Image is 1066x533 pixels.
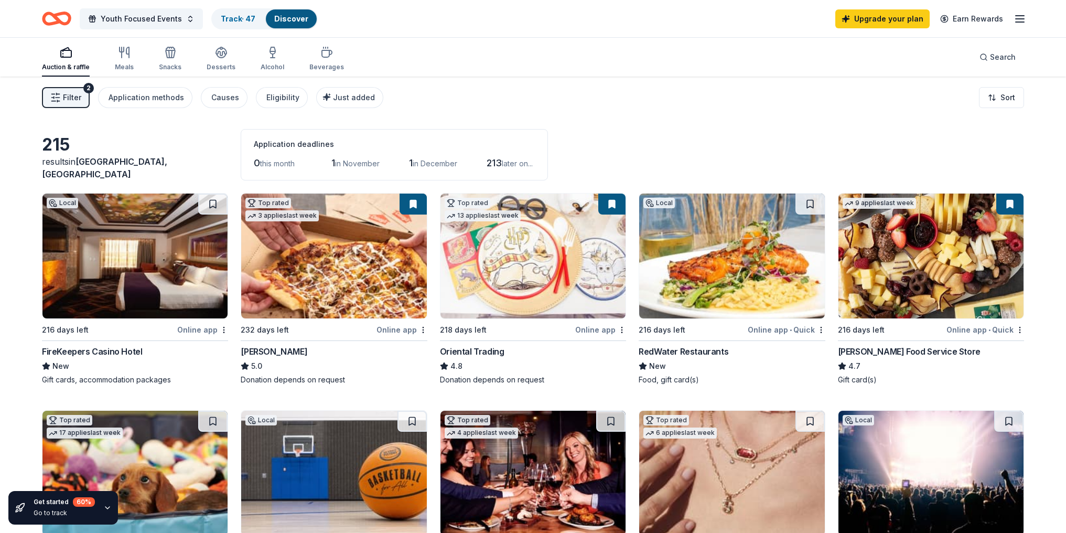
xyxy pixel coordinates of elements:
span: in [42,156,167,179]
button: Eligibility [256,87,308,108]
div: Snacks [159,63,181,71]
div: Top rated [445,198,490,208]
span: • [988,326,990,334]
span: 1 [409,157,413,168]
span: in November [335,159,380,168]
div: Online app Quick [946,323,1024,336]
div: 13 applies last week [445,210,521,221]
img: Image for Gordon Food Service Store [838,194,1024,318]
div: Local [245,415,277,425]
div: 215 [42,134,228,155]
button: Desserts [207,42,235,77]
div: Local [643,198,675,208]
span: 213 [487,157,502,168]
div: Donation depends on request [440,375,626,385]
a: Earn Rewards [934,9,1009,28]
a: Upgrade your plan [835,9,930,28]
a: Image for Oriental TradingTop rated13 applieslast week218 days leftOnline appOriental Trading4.8D... [440,193,626,385]
span: Search [990,51,1016,63]
span: New [649,360,666,372]
span: Filter [63,91,81,104]
a: Image for Casey'sTop rated3 applieslast week232 days leftOnline app[PERSON_NAME]5.0Donation depen... [241,193,427,385]
div: Online app [177,323,228,336]
div: Top rated [643,415,689,425]
div: Donation depends on request [241,375,427,385]
span: 5.0 [251,360,262,372]
a: Image for Gordon Food Service Store9 applieslast week216 days leftOnline app•Quick[PERSON_NAME] F... [838,193,1024,385]
div: 9 applies last week [843,198,916,209]
div: [PERSON_NAME] [241,345,307,358]
div: RedWater Restaurants [639,345,728,358]
button: Meals [115,42,134,77]
div: Eligibility [266,91,299,104]
span: New [52,360,69,372]
div: Online app [376,323,427,336]
img: Image for RedWater Restaurants [639,194,824,318]
span: Just added [333,93,375,102]
div: Beverages [309,63,344,71]
div: Oriental Trading [440,345,504,358]
div: Local [47,198,78,208]
button: Snacks [159,42,181,77]
div: FireKeepers Casino Hotel [42,345,142,358]
button: Beverages [309,42,344,77]
div: 218 days left [440,324,487,336]
span: this month [260,159,295,168]
div: 216 days left [838,324,885,336]
div: results [42,155,228,180]
div: Top rated [47,415,92,425]
button: Youth Focused Events [80,8,203,29]
img: Image for Casey's [241,194,426,318]
a: Image for RedWater RestaurantsLocal216 days leftOnline app•QuickRedWater RestaurantsNewFood, gift... [639,193,825,385]
a: Discover [274,14,308,23]
button: Causes [201,87,247,108]
img: Image for FireKeepers Casino Hotel [42,194,228,318]
span: 4.7 [848,360,860,372]
span: 0 [254,157,260,168]
button: Alcohol [261,42,284,77]
div: Online app Quick [748,323,825,336]
div: 216 days left [42,324,89,336]
div: Online app [575,323,626,336]
div: 232 days left [241,324,289,336]
div: Get started [34,497,95,507]
div: 6 applies last week [643,428,717,439]
div: Food, gift card(s) [639,375,825,385]
div: Go to track [34,509,95,517]
div: Top rated [445,415,490,425]
button: Track· 47Discover [211,8,318,29]
div: Gift card(s) [838,375,1024,385]
div: Gift cards, accommodation packages [42,375,228,385]
div: Alcohol [261,63,284,71]
a: Home [42,6,71,31]
span: Youth Focused Events [101,13,182,25]
div: 60 % [73,497,95,507]
button: Filter2 [42,87,90,108]
span: Sort [1000,91,1015,104]
div: [PERSON_NAME] Food Service Store [838,345,981,358]
div: Top rated [245,198,291,208]
div: 3 applies last week [245,210,319,221]
button: Sort [979,87,1024,108]
div: Causes [211,91,239,104]
span: in December [413,159,457,168]
span: 4.8 [450,360,462,372]
a: Track· 47 [221,14,255,23]
a: Image for FireKeepers Casino HotelLocal216 days leftOnline appFireKeepers Casino HotelNewGift car... [42,193,228,385]
button: Application methods [98,87,192,108]
div: 17 applies last week [47,428,123,439]
div: Desserts [207,63,235,71]
button: Just added [316,87,383,108]
button: Search [971,47,1024,68]
div: Application methods [109,91,184,104]
span: later on... [502,159,533,168]
button: Auction & raffle [42,42,90,77]
div: 216 days left [639,324,685,336]
div: Local [843,415,874,425]
div: 4 applies last week [445,428,518,439]
span: • [790,326,792,334]
img: Image for Oriental Trading [440,194,626,318]
div: 2 [83,83,94,93]
span: 1 [331,157,335,168]
span: [GEOGRAPHIC_DATA], [GEOGRAPHIC_DATA] [42,156,167,179]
